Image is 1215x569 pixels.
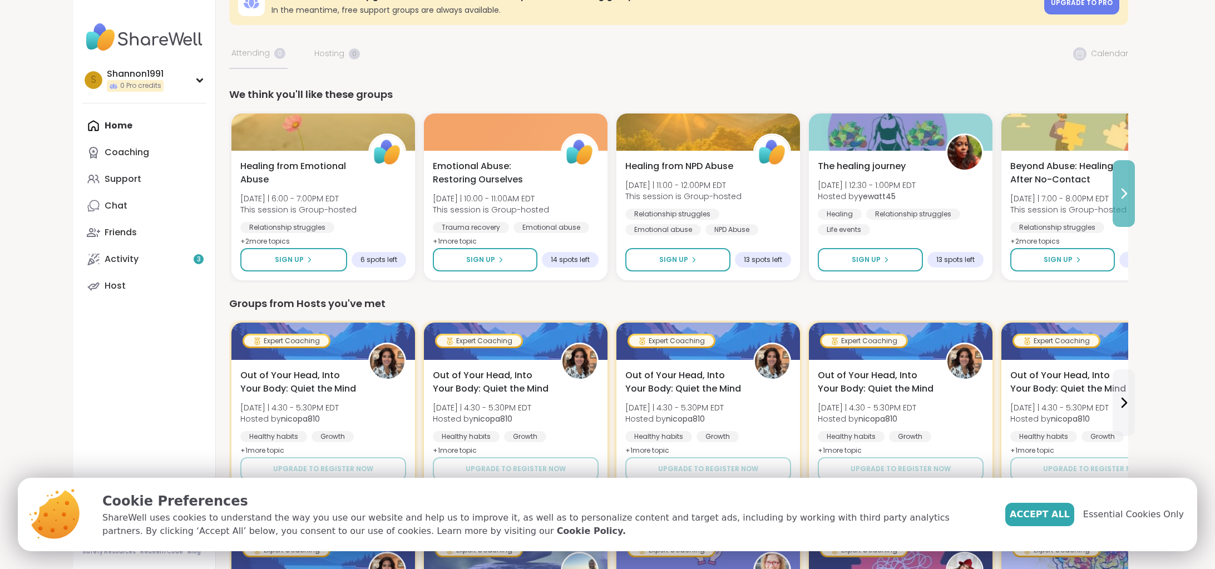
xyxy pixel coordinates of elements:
button: Accept All [1005,503,1074,526]
span: Sign Up [852,255,881,265]
img: nicopa810 [755,344,789,379]
span: [DATE] | 4:30 - 5:30PM EDT [1010,402,1109,413]
span: Sign Up [275,255,304,265]
div: Host [105,280,126,292]
span: [DATE] | 12:30 - 1:00PM EDT [818,180,916,191]
div: Friends [105,226,137,239]
span: Emotional Abuse: Restoring Ourselves [433,160,549,186]
span: 0 Pro credits [120,81,161,91]
div: Expert Coaching [437,335,521,347]
span: Upgrade to register now [658,464,758,474]
img: ShareWell [370,135,404,170]
span: Sign Up [466,255,495,265]
img: yewatt45 [947,135,982,170]
img: ShareWell [562,135,597,170]
b: nicopa810 [858,413,897,424]
div: Relationship struggles [866,209,960,220]
img: ShareWell Nav Logo [82,18,206,57]
span: [DATE] | 4:30 - 5:30PM EDT [240,402,339,413]
h3: In the meantime, free support groups are always available. [271,4,1038,16]
span: 14 spots left [551,255,590,264]
img: ShareWell [755,135,789,170]
b: nicopa810 [1051,413,1090,424]
span: Sign Up [1044,255,1073,265]
span: Upgrade to register now [1043,464,1143,474]
button: Upgrade to register now [818,457,984,481]
div: Healthy habits [625,431,692,442]
b: nicopa810 [473,413,512,424]
div: Healthy habits [1010,431,1077,442]
b: nicopa810 [666,413,705,424]
div: Expert Coaching [244,335,329,347]
button: Upgrade to register now [240,457,406,481]
img: nicopa810 [370,344,404,379]
span: [DATE] | 4:30 - 5:30PM EDT [433,402,531,413]
div: Growth [1081,431,1124,442]
a: Chat [82,192,206,219]
div: Growth [312,431,354,442]
div: Emotional abuse [513,222,589,233]
button: Sign Up [433,248,537,271]
span: Hosted by [818,191,916,202]
span: Out of Your Head, Into Your Body: Quiet the Mind [433,369,549,395]
span: Accept All [1010,508,1070,521]
a: Support [82,166,206,192]
button: Sign Up [1010,248,1115,271]
a: Friends [82,219,206,246]
span: Out of Your Head, Into Your Body: Quiet the Mind [625,369,741,395]
span: This session is Group-hosted [240,204,357,215]
span: Hosted by [1010,413,1109,424]
div: We think you'll like these groups [229,87,1128,102]
button: Upgrade to register now [1010,457,1176,481]
span: This session is Group-hosted [433,204,549,215]
button: Upgrade to register now [625,457,791,481]
div: Growth [697,431,739,442]
div: Shannon1991 [107,68,164,80]
span: Out of Your Head, Into Your Body: Quiet the Mind [1010,369,1126,395]
div: Healthy habits [433,431,500,442]
button: Sign Up [818,248,923,271]
span: [DATE] | 10:00 - 11:00AM EDT [433,193,549,204]
div: NPD Abuse [705,224,758,235]
b: nicopa810 [281,413,320,424]
span: [DATE] | 6:00 - 7:00PM EDT [240,193,357,204]
span: Sign Up [659,255,688,265]
span: The healing journey [818,160,906,173]
span: [DATE] | 4:30 - 5:30PM EDT [625,402,724,413]
div: Healthy habits [240,431,307,442]
span: Hosted by [240,413,339,424]
img: nicopa810 [562,344,597,379]
p: Cookie Preferences [102,491,987,511]
span: 3 [197,255,201,264]
div: Relationship struggles [1010,222,1104,233]
button: Sign Up [240,248,347,271]
div: Expert Coaching [822,335,906,347]
div: Expert Coaching [629,335,714,347]
div: Trauma recovery [433,222,509,233]
div: Expert Coaching [1014,335,1099,347]
div: Healing [818,209,862,220]
b: yewatt45 [858,191,896,202]
span: This session is Group-hosted [625,191,742,202]
div: Healthy habits [818,431,885,442]
div: Coaching [105,146,149,159]
span: Out of Your Head, Into Your Body: Quiet the Mind [818,369,934,395]
img: nicopa810 [947,344,982,379]
div: Groups from Hosts you've met [229,296,1128,311]
div: Relationship struggles [625,209,719,220]
span: 13 spots left [936,255,975,264]
span: Out of Your Head, Into Your Body: Quiet the Mind [240,369,356,395]
div: Support [105,173,141,185]
span: [DATE] | 4:30 - 5:30PM EDT [818,402,916,413]
div: Growth [889,431,931,442]
span: Upgrade to register now [273,464,373,474]
p: ShareWell uses cookies to understand the way you use our website and help us to improve it, as we... [102,511,987,538]
span: [DATE] | 11:00 - 12:00PM EDT [625,180,742,191]
span: Beyond Abuse: Healing After No-Contact [1010,160,1126,186]
span: Upgrade to register now [466,464,566,474]
div: Growth [504,431,546,442]
span: 13 spots left [744,255,782,264]
span: Essential Cookies Only [1083,508,1184,521]
a: Cookie Policy. [557,525,626,538]
button: Sign Up [625,248,730,271]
